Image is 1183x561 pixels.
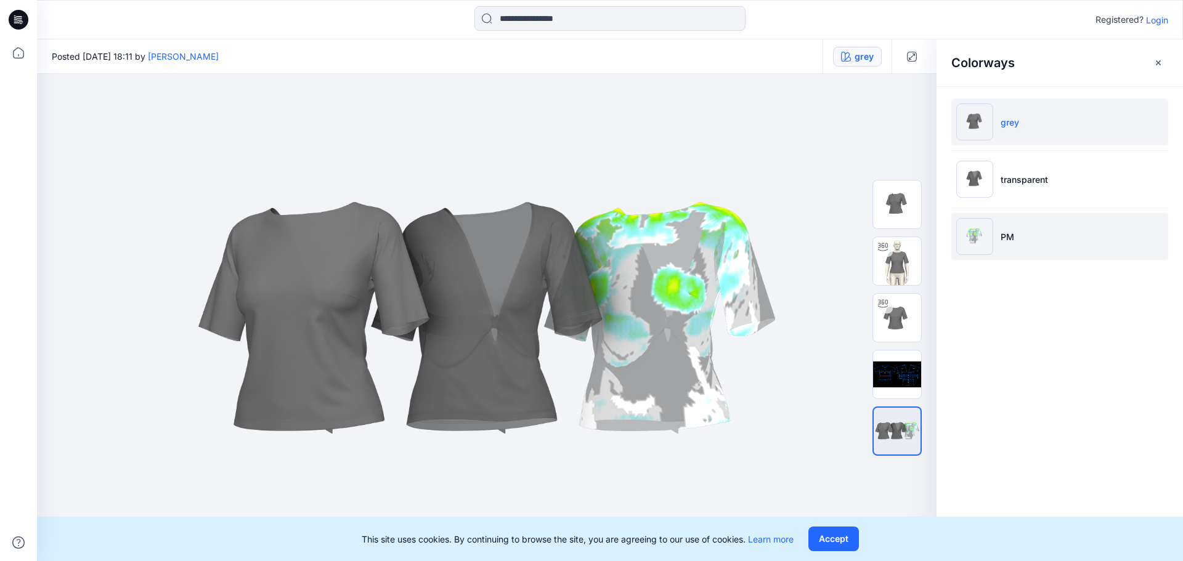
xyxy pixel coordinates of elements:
img: PM [956,218,993,255]
div: grey [855,50,874,63]
h2: Colorways [951,55,1015,70]
a: [PERSON_NAME] [148,51,219,62]
p: transparent [1001,173,1048,186]
button: Accept [808,527,859,551]
p: grey [1001,116,1019,129]
span: Posted [DATE] 18:11 by [52,50,219,63]
img: Screenshot 2025-09-15 150949 [873,350,921,398]
img: grey [956,103,993,140]
img: eyJhbGciOiJIUzI1NiIsImtpZCI6IjAiLCJzbHQiOiJzZXMiLCJ0eXAiOiJKV1QifQ.eyJkYXRhIjp7InR5cGUiOiJzdG9yYW... [179,133,795,502]
img: UTG top 3 [873,294,921,342]
img: UTG top 1 [873,180,921,228]
p: Login [1146,14,1168,26]
img: transparent [956,161,993,198]
a: Learn more [748,534,794,544]
p: This site uses cookies. By continuing to browse the site, you are agreeing to our use of cookies. [362,533,794,546]
img: All colorways [874,417,921,445]
img: UTG top 2 [873,237,921,285]
p: Registered? [1096,12,1144,27]
button: grey [833,47,882,67]
p: PM [1001,230,1014,243]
